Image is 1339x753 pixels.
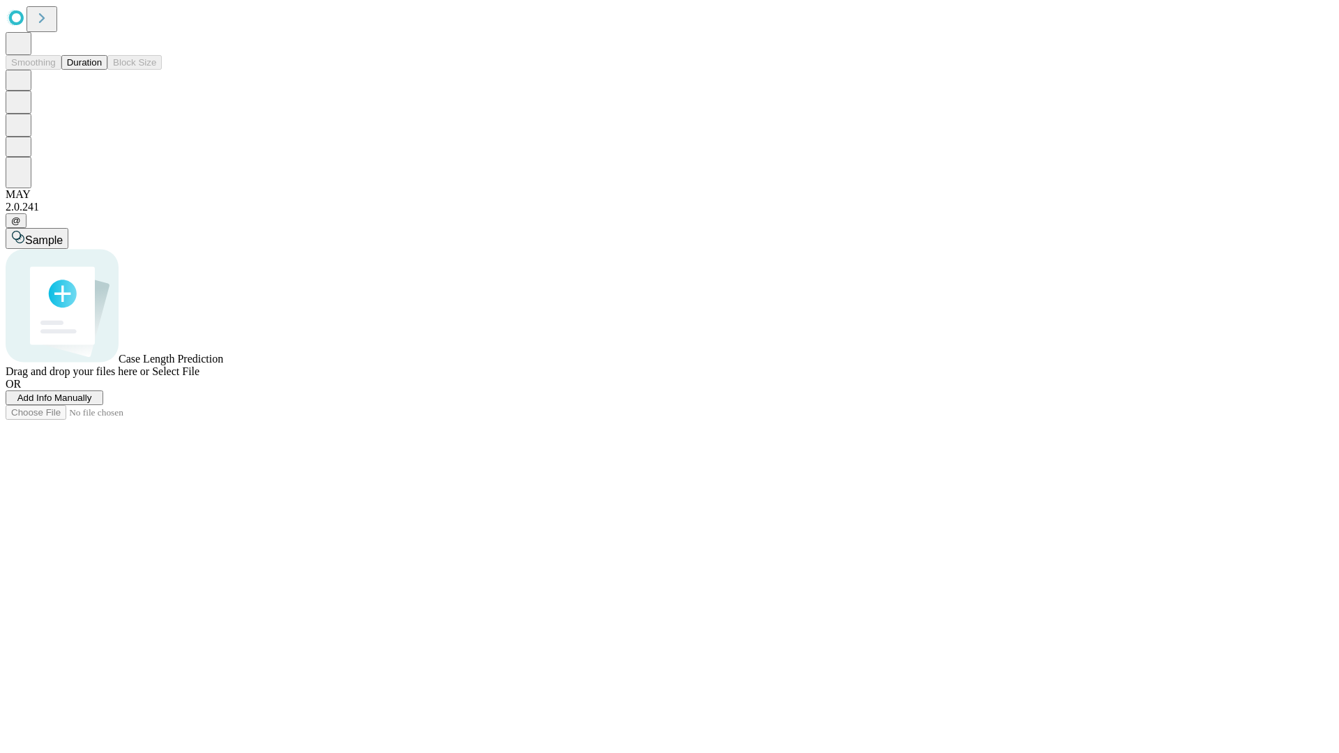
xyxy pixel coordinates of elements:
[11,215,21,226] span: @
[61,55,107,70] button: Duration
[6,188,1333,201] div: MAY
[107,55,162,70] button: Block Size
[6,201,1333,213] div: 2.0.241
[152,365,199,377] span: Select File
[6,390,103,405] button: Add Info Manually
[6,55,61,70] button: Smoothing
[6,213,27,228] button: @
[6,378,21,390] span: OR
[17,393,92,403] span: Add Info Manually
[25,234,63,246] span: Sample
[6,228,68,249] button: Sample
[119,353,223,365] span: Case Length Prediction
[6,365,149,377] span: Drag and drop your files here or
